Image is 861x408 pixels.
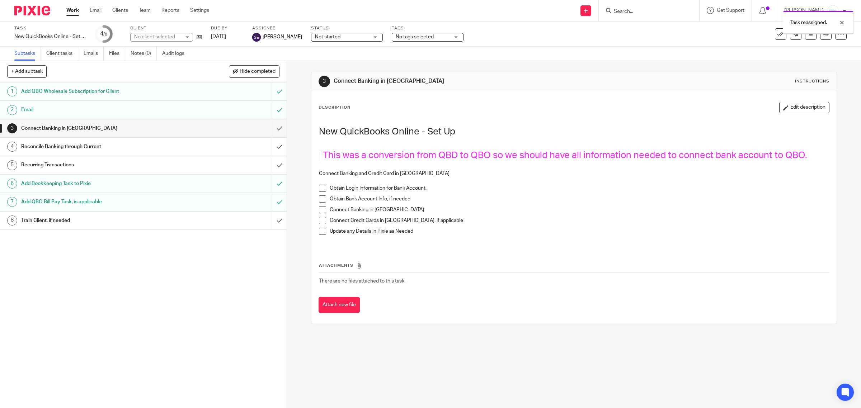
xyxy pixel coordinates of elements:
div: 4 [7,142,17,152]
a: Team [139,7,151,14]
span: [DATE] [211,34,226,39]
p: Task reassigned. [790,19,827,26]
h1: Connect Banking in [GEOGRAPHIC_DATA] [334,77,589,85]
label: Assignee [252,25,302,31]
div: 3 [319,76,330,87]
a: Email [90,7,102,14]
h1: New QuickBooks Online - Set Up [319,126,829,137]
img: svg%3E [252,33,261,42]
button: + Add subtask [7,65,47,77]
h1: Reconcile Banking through Current [21,141,184,152]
label: Tags [392,25,464,31]
div: 6 [7,179,17,189]
div: 7 [7,197,17,207]
span: Not started [315,34,340,39]
div: New QuickBooks Online - Set Up [14,33,86,40]
p: Obtain Login Information for Bank Account. [330,185,829,192]
h1: Add Bookkeeping Task to Pixie [21,178,184,189]
label: Client [130,25,202,31]
div: 4 [100,30,107,38]
span: Attachments [319,264,353,267]
a: Settings [190,7,209,14]
div: 2 [7,105,17,115]
button: Edit description [779,102,829,113]
h1: Add QBO Bill Pay Task, is applicable [21,196,184,207]
label: Task [14,25,86,31]
span: Hide completed [240,69,276,75]
div: 5 [7,160,17,170]
p: Connect Banking and Credit Card in [GEOGRAPHIC_DATA] [319,170,829,177]
img: Pixie [14,6,50,15]
a: Files [109,47,125,61]
div: 3 [7,123,17,133]
p: Obtain Bank Account Info, if needed [330,195,829,203]
a: Audit logs [162,47,190,61]
a: Client tasks [46,47,78,61]
h1: Recurring Transactions [21,160,184,170]
button: Hide completed [229,65,279,77]
h1: Train Client, if needed [21,215,184,226]
img: _Logo.png [827,5,839,16]
p: Description [319,105,350,110]
a: Notes (0) [131,47,157,61]
a: Emails [84,47,104,61]
div: 1 [7,86,17,96]
span: No tags selected [396,34,434,39]
label: Due by [211,25,243,31]
div: 8 [7,215,17,226]
a: Clients [112,7,128,14]
span: This was a conversion from QBD to QBO so we should have all information needed to connect bank ac... [323,151,807,160]
p: Connect Banking in [GEOGRAPHIC_DATA] [330,206,829,213]
a: Reports [161,7,179,14]
h1: Add QBO Wholesale Subscription for Client [21,86,184,97]
a: Subtasks [14,47,41,61]
div: Instructions [795,79,829,84]
span: There are no files attached to this task. [319,279,405,284]
small: /8 [103,32,107,36]
h1: Connect Banking in [GEOGRAPHIC_DATA] [21,123,184,134]
a: Work [66,7,79,14]
label: Status [311,25,383,31]
button: Attach new file [319,297,360,313]
p: Update any Details in Pixie as Needed [330,228,829,235]
div: No client selected [134,33,181,41]
p: Connect Credit Cards in [GEOGRAPHIC_DATA], if applicable [330,217,829,224]
h1: Email [21,104,184,115]
span: [PERSON_NAME] [263,33,302,41]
